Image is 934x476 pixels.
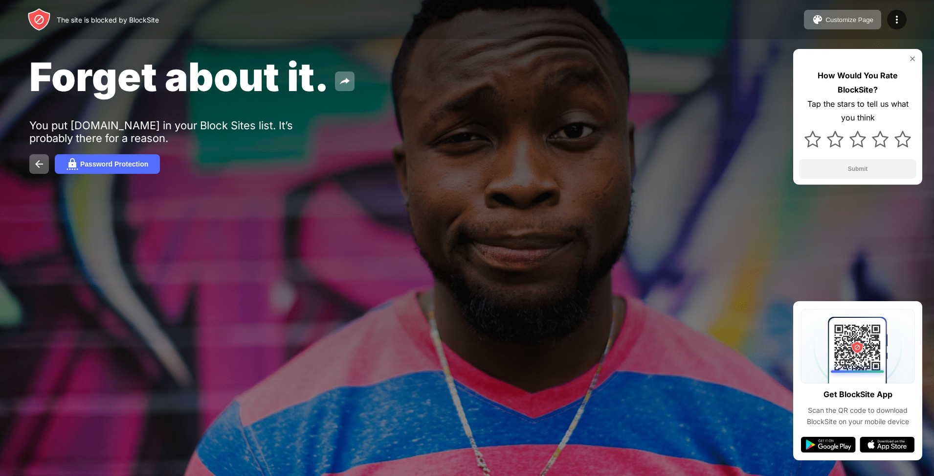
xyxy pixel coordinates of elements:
[812,14,823,25] img: pallet.svg
[33,158,45,170] img: back.svg
[799,159,916,179] button: Submit
[799,97,916,125] div: Tap the stars to tell us what you think
[29,119,332,144] div: You put [DOMAIN_NAME] in your Block Sites list. It’s probably there for a reason.
[339,75,351,87] img: share.svg
[823,387,892,402] div: Get BlockSite App
[872,131,889,147] img: star.svg
[55,154,160,174] button: Password Protection
[825,16,873,24] div: Customize Page
[801,437,856,452] img: google-play.svg
[804,131,821,147] img: star.svg
[27,8,51,31] img: header-logo.svg
[891,14,903,25] img: menu-icon.svg
[894,131,911,147] img: star.svg
[29,53,329,100] span: Forget about it.
[80,160,148,168] div: Password Protection
[849,131,866,147] img: star.svg
[67,158,78,170] img: password.svg
[801,309,914,383] img: qrcode.svg
[827,131,844,147] img: star.svg
[860,437,914,452] img: app-store.svg
[57,16,159,24] div: The site is blocked by BlockSite
[909,55,916,63] img: rate-us-close.svg
[799,69,916,97] div: How Would You Rate BlockSite?
[801,405,914,427] div: Scan the QR code to download BlockSite on your mobile device
[804,10,881,29] button: Customize Page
